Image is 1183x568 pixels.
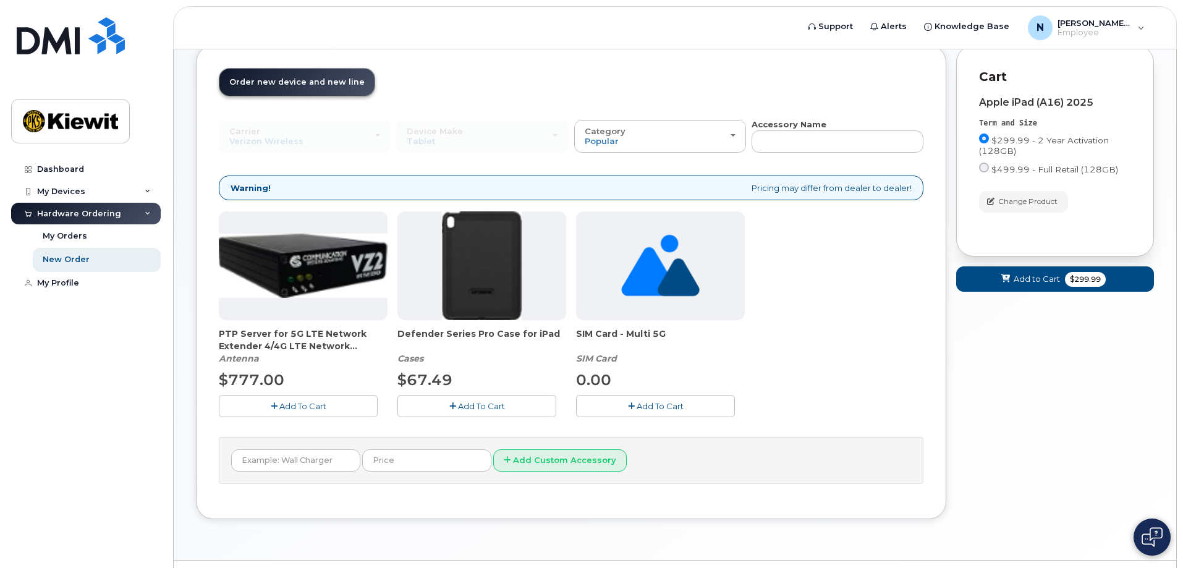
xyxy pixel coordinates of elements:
[991,164,1118,174] span: $499.99 - Full Retail (128GB)
[1019,15,1153,40] div: Nancy.Bilek
[1065,272,1106,287] span: $299.99
[219,395,378,417] button: Add To Cart
[979,118,1131,129] div: Term and Size
[585,136,619,146] span: Popular
[279,401,326,411] span: Add To Cart
[621,211,700,320] img: no_image_found-2caef05468ed5679b831cfe6fc140e25e0c280774317ffc20a367ab7fd17291e.png
[979,135,1109,156] span: $299.99 - 2 Year Activation (128GB)
[576,395,735,417] button: Add To Cart
[979,68,1131,86] p: Cart
[979,134,989,143] input: $299.99 - 2 Year Activation (128GB)
[637,401,684,411] span: Add To Cart
[585,126,625,136] span: Category
[998,196,1058,207] span: Change Product
[956,266,1154,292] button: Add to Cart $299.99
[219,328,388,365] div: PTP Server for 5G LTE Network Extender 4/4G LTE Network Extender 3
[397,328,566,352] span: Defender Series Pro Case for iPad
[1014,273,1060,285] span: Add to Cart
[576,328,745,352] span: SIM Card - Multi 5G
[397,353,423,364] em: Cases
[818,20,853,33] span: Support
[881,20,907,33] span: Alerts
[458,401,505,411] span: Add To Cart
[915,14,1018,39] a: Knowledge Base
[979,191,1068,213] button: Change Product
[397,395,556,417] button: Add To Cart
[979,97,1131,108] div: Apple iPad (A16) 2025
[1037,20,1044,35] span: N
[1058,18,1132,28] span: [PERSON_NAME].[PERSON_NAME]
[442,211,522,320] img: defenderipad10thgen.png
[752,119,826,129] strong: Accessory Name
[231,182,271,194] strong: Warning!
[979,163,989,172] input: $499.99 - Full Retail (128GB)
[799,14,862,39] a: Support
[493,449,627,472] button: Add Custom Accessory
[219,328,388,352] span: PTP Server for 5G LTE Network Extender 4/4G LTE Network Extender 3
[231,449,360,472] input: Example: Wall Charger
[576,371,611,389] span: 0.00
[219,234,388,298] img: Casa_Sysem.png
[1058,28,1132,38] span: Employee
[219,371,284,389] span: $777.00
[862,14,915,39] a: Alerts
[1142,527,1163,547] img: Open chat
[397,328,566,365] div: Defender Series Pro Case for iPad
[576,328,745,365] div: SIM Card - Multi 5G
[576,353,617,364] em: SIM Card
[229,77,365,87] span: Order new device and new line
[219,353,259,364] em: Antenna
[362,449,491,472] input: Price
[574,120,746,152] button: Category Popular
[935,20,1009,33] span: Knowledge Base
[219,176,923,201] div: Pricing may differ from dealer to dealer!
[397,371,452,389] span: $67.49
